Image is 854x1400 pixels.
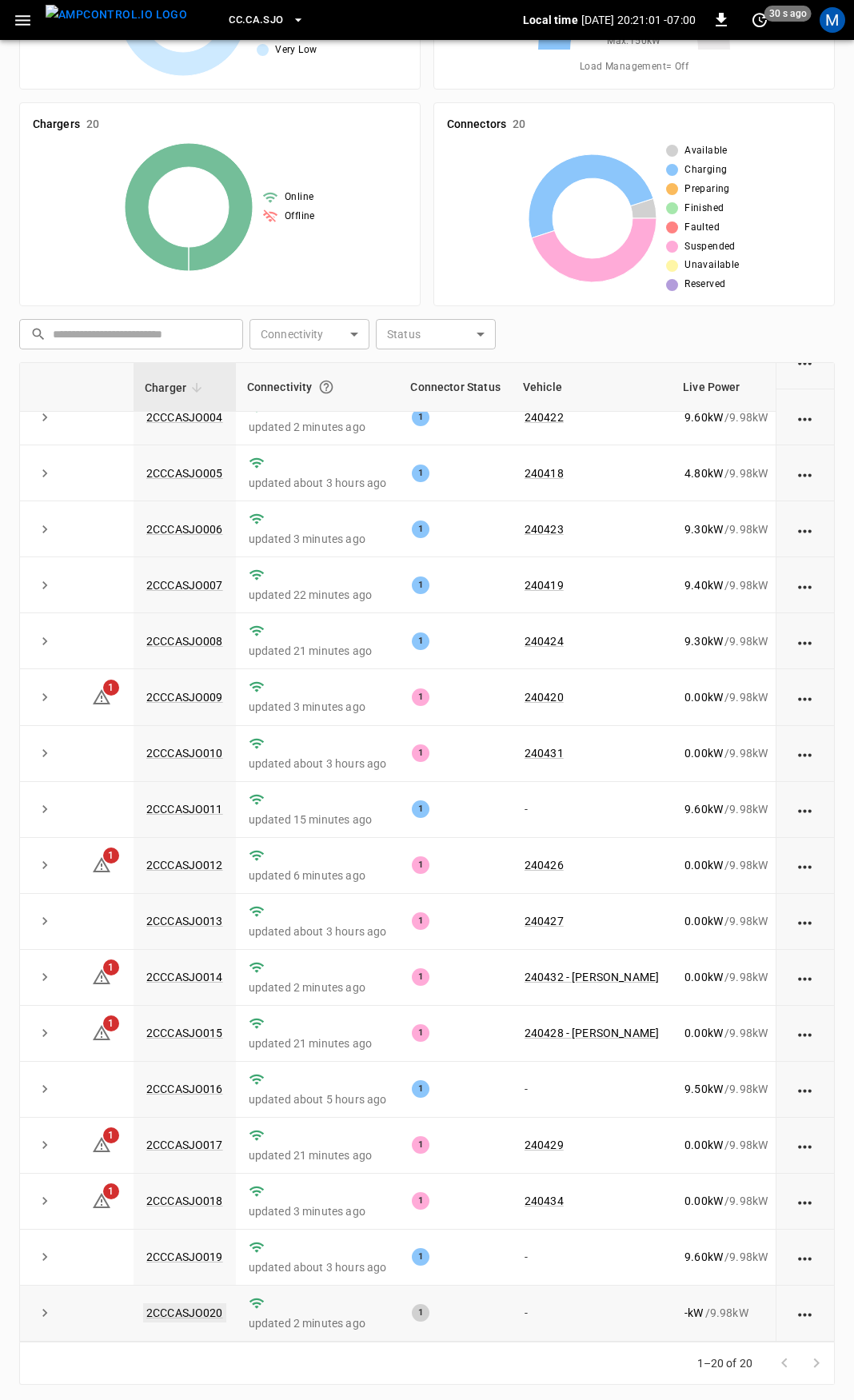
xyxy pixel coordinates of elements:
[92,970,111,983] a: 1
[46,5,187,25] img: ampcontrol.io logo
[525,1027,659,1039] a: 240428 - [PERSON_NAME]
[412,800,429,818] div: 1
[684,465,768,481] div: / 9.98 kW
[399,363,511,412] th: Connector Status
[249,923,387,939] p: updated about 3 hours ago
[249,812,387,828] p: updated 15 minutes ago
[412,1304,429,1322] div: 1
[684,1025,723,1041] p: 0.00 kW
[764,6,812,22] span: 30 s ago
[684,969,768,985] div: / 9.98 kW
[145,378,207,397] span: Charger
[33,1189,57,1213] button: expand row
[684,239,736,255] span: Suspended
[796,353,816,369] div: action cell options
[525,1195,564,1207] a: 240434
[146,467,223,480] a: 2CCCASJO005
[103,1127,119,1143] span: 1
[103,848,119,864] span: 1
[796,969,816,985] div: action cell options
[86,116,99,134] h6: 20
[33,629,57,653] button: expand row
[412,409,429,426] div: 1
[820,7,845,33] div: profile-icon
[249,1091,387,1107] p: updated about 5 hours ago
[249,643,387,659] p: updated 21 minutes ago
[146,523,223,536] a: 2CCCASJO006
[33,853,57,877] button: expand row
[92,690,111,703] a: 1
[796,745,816,761] div: action cell options
[412,1248,429,1266] div: 1
[523,12,578,28] p: Local time
[684,1305,768,1321] div: / 9.98 kW
[684,1249,768,1265] div: / 9.98 kW
[796,577,816,593] div: action cell options
[249,531,387,547] p: updated 3 minutes ago
[249,419,387,435] p: updated 2 minutes ago
[146,635,223,648] a: 2CCCASJO008
[525,971,659,983] a: 240432 - [PERSON_NAME]
[33,461,57,485] button: expand row
[684,465,723,481] p: 4.80 kW
[92,1026,111,1039] a: 1
[796,521,816,537] div: action cell options
[684,409,723,425] p: 9.60 kW
[285,189,313,205] span: Online
[525,1139,564,1151] a: 240429
[525,411,564,424] a: 240422
[33,685,57,709] button: expand row
[796,857,816,873] div: action cell options
[33,1301,57,1325] button: expand row
[525,579,564,592] a: 240419
[607,34,661,50] span: Max. 150 kW
[512,782,672,838] td: -
[512,1230,672,1286] td: -
[684,969,723,985] p: 0.00 kW
[796,913,816,929] div: action cell options
[796,1137,816,1153] div: action cell options
[684,577,768,593] div: / 9.98 kW
[684,745,723,761] p: 0.00 kW
[796,1025,816,1041] div: action cell options
[684,1081,768,1097] div: / 9.98 kW
[684,201,724,217] span: Finished
[796,801,816,817] div: action cell options
[684,409,768,425] div: / 9.98 kW
[525,747,564,760] a: 240431
[247,373,389,401] div: Connectivity
[33,797,57,821] button: expand row
[684,1305,703,1321] p: - kW
[684,181,730,197] span: Preparing
[412,912,429,930] div: 1
[33,1021,57,1045] button: expand row
[684,745,768,761] div: / 9.98 kW
[412,521,429,538] div: 1
[684,1193,768,1209] div: / 9.98 kW
[513,116,525,134] h6: 20
[249,699,387,715] p: updated 3 minutes ago
[412,744,429,762] div: 1
[412,632,429,650] div: 1
[249,1259,387,1275] p: updated about 3 hours ago
[684,143,728,159] span: Available
[684,857,723,873] p: 0.00 kW
[684,913,768,929] div: / 9.98 kW
[684,633,768,649] div: / 9.98 kW
[249,1147,387,1163] p: updated 21 minutes ago
[92,1138,111,1151] a: 1
[146,915,223,927] a: 2CCCASJO013
[146,971,223,983] a: 2CCCASJO014
[672,363,780,412] th: Live Power
[146,1139,223,1151] a: 2CCCASJO017
[146,1250,223,1263] a: 2CCCASJO019
[229,11,283,30] span: CC.CA.SJO
[412,968,429,986] div: 1
[525,859,564,872] a: 240426
[33,1245,57,1269] button: expand row
[684,162,727,178] span: Charging
[103,1183,119,1199] span: 1
[146,1083,223,1095] a: 2CCCASJO016
[684,521,723,537] p: 9.30 kW
[275,42,317,58] span: Very Low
